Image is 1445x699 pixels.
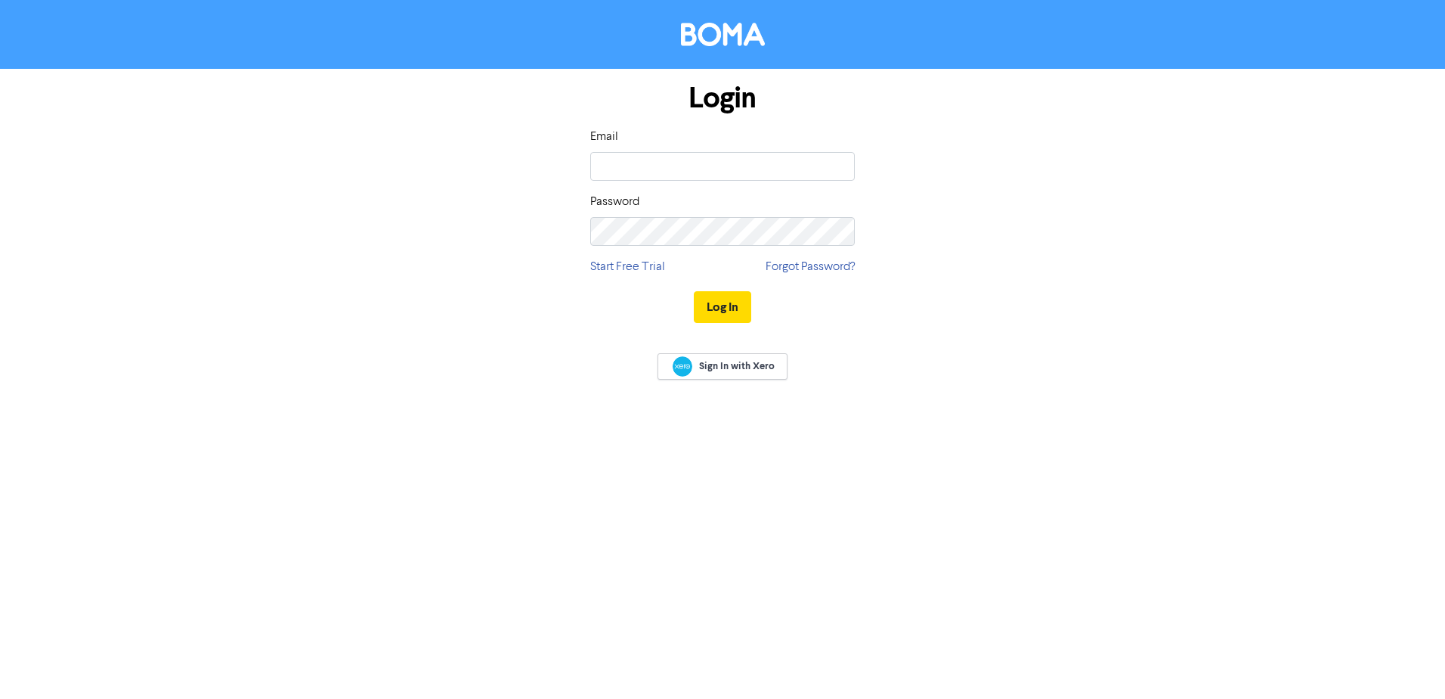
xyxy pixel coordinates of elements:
[766,258,855,276] a: Forgot Password?
[590,258,665,276] a: Start Free Trial
[658,353,787,380] a: Sign In with Xero
[673,356,692,377] img: Xero logo
[681,23,765,46] img: BOMA Logo
[590,128,618,146] label: Email
[699,359,775,373] span: Sign In with Xero
[1369,626,1445,699] iframe: Chat Widget
[590,193,639,211] label: Password
[694,291,751,323] button: Log In
[590,81,855,116] h1: Login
